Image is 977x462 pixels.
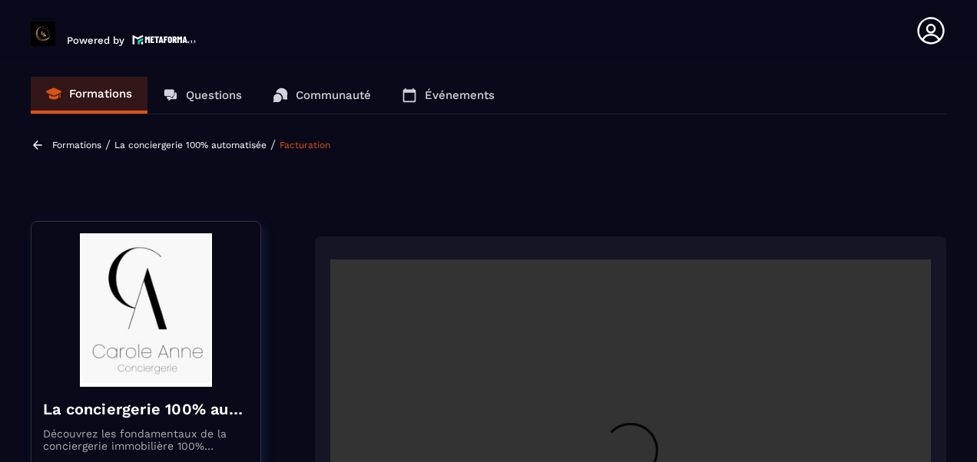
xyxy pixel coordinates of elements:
a: Questions [147,77,257,114]
a: Événements [386,77,510,114]
a: La conciergerie 100% automatisée [114,140,267,150]
p: Powered by [67,35,124,46]
p: Événements [425,88,495,102]
p: Découvrez les fondamentaux de la conciergerie immobilière 100% automatisée. Cette formation est c... [43,427,249,452]
img: logo-branding [31,21,55,46]
img: logo [132,33,197,46]
p: Questions [186,88,242,102]
p: Communauté [296,88,371,102]
span: / [270,137,276,152]
img: banner [43,233,249,387]
span: / [105,137,111,152]
p: Formations [69,87,132,101]
a: Formations [31,77,147,114]
a: Communauté [257,77,386,114]
a: Facturation [280,140,330,150]
a: Formations [52,140,101,150]
h4: La conciergerie 100% automatisée [43,398,249,420]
